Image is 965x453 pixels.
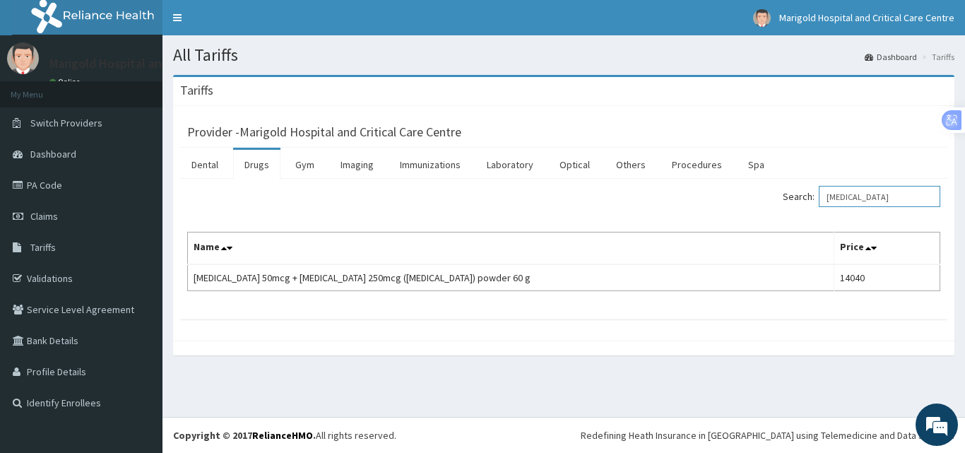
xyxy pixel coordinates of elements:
a: Immunizations [389,150,472,180]
a: Spa [737,150,776,180]
img: d_794563401_company_1708531726252_794563401 [26,71,57,106]
a: Dashboard [865,51,917,63]
p: Marigold Hospital and Critical Care Centre [49,57,279,70]
h1: All Tariffs [173,46,954,64]
th: Price [834,233,940,265]
div: Redefining Heath Insurance in [GEOGRAPHIC_DATA] using Telemedicine and Data Science! [581,428,954,442]
strong: Copyright © 2017 . [173,429,316,442]
span: Switch Providers [30,117,102,129]
li: Tariffs [918,51,954,63]
h3: Tariffs [180,84,213,97]
td: 14040 [834,264,940,291]
div: Chat with us now [73,79,237,98]
img: User Image [753,9,771,27]
img: User Image [7,42,39,74]
td: [MEDICAL_DATA] 50mcg + [MEDICAL_DATA] 250mcg ([MEDICAL_DATA]) powder 60 g [188,264,834,291]
a: Procedures [661,150,733,180]
span: Claims [30,210,58,223]
span: We're online! [82,136,195,279]
a: Dental [180,150,230,180]
div: Minimize live chat window [232,7,266,41]
a: Laboratory [475,150,545,180]
a: Others [605,150,657,180]
h3: Provider - Marigold Hospital and Critical Care Centre [187,126,461,139]
span: Tariffs [30,241,56,254]
textarea: Type your message and hit 'Enter' [7,302,269,352]
label: Search: [783,186,940,207]
footer: All rights reserved. [162,417,965,453]
a: Optical [548,150,601,180]
a: Online [49,77,83,87]
input: Search: [819,186,940,207]
a: Drugs [233,150,280,180]
span: Marigold Hospital and Critical Care Centre [779,11,954,24]
a: Imaging [329,150,385,180]
a: RelianceHMO [252,429,313,442]
th: Name [188,233,834,265]
a: Gym [284,150,326,180]
span: Dashboard [30,148,76,160]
